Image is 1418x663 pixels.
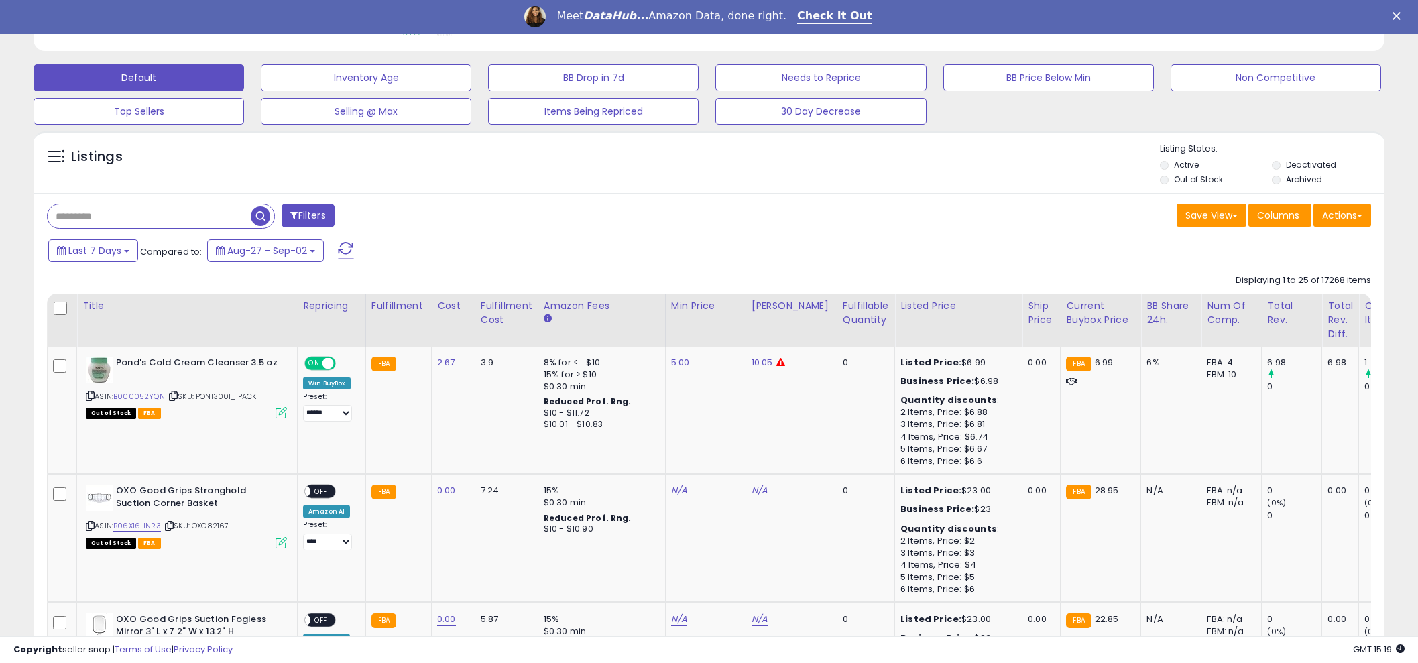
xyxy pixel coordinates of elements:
label: Archived [1286,174,1322,185]
div: $10 - $11.72 [544,408,655,419]
span: All listings that are currently out of stock and unavailable for purchase on Amazon [86,408,136,419]
button: Inventory Age [261,64,471,91]
div: BB Share 24h. [1146,299,1195,327]
div: 4 Items, Price: $6.74 [900,431,1012,443]
div: 2 Items, Price: $2 [900,535,1012,547]
div: Cost [437,299,469,313]
div: N/A [1146,613,1191,625]
div: 6% [1146,357,1191,369]
div: $10 - $10.90 [544,524,655,535]
div: Min Price [671,299,740,313]
a: B000052YQN [113,391,165,402]
small: FBA [1066,357,1091,371]
span: 2025-09-10 15:19 GMT [1353,643,1405,656]
div: 5.87 [481,613,528,625]
b: Listed Price: [900,484,961,497]
b: Quantity discounts [900,394,997,406]
div: 3 Items, Price: $3 [900,547,1012,559]
span: OFF [334,357,355,369]
div: $0.30 min [544,497,655,509]
span: | SKU: OXO82167 [163,520,229,531]
div: 0 [1267,485,1321,497]
b: Listed Price: [900,356,961,369]
div: Ordered Items [1364,299,1413,327]
div: Repricing [303,299,360,313]
a: N/A [752,484,768,497]
div: 3 Items, Price: $6.81 [900,418,1012,430]
div: Displaying 1 to 25 of 17268 items [1236,274,1371,287]
div: Title [82,299,292,313]
div: $0.30 min [544,381,655,393]
div: 4 Items, Price: $4 [900,559,1012,571]
span: Columns [1257,208,1299,222]
button: Filters [282,204,334,227]
span: Last 7 Days [68,244,121,257]
a: 5.00 [671,356,690,369]
button: BB Price Below Min [943,64,1154,91]
div: Amazon Fees [544,299,660,313]
a: 2.67 [437,356,455,369]
div: 15% [544,613,655,625]
a: 0.00 [437,484,456,497]
img: Profile image for Georgie [524,6,546,27]
div: 15% [544,485,655,497]
button: Default [34,64,244,91]
small: Amazon Fees. [544,313,552,325]
span: 6.99 [1095,356,1114,369]
b: Pond's Cold Cream Cleanser 3.5 oz [116,357,279,373]
div: ASIN: [86,485,287,547]
b: OXO Good Grips Suction Fogless Mirror 3" L x 7.2" W x 13.2" H [116,613,279,642]
div: 0.00 [1327,485,1348,497]
label: Out of Stock [1174,174,1223,185]
span: FBA [138,408,161,419]
div: Fulfillment Cost [481,299,532,327]
div: Ship Price [1028,299,1055,327]
div: $23.00 [900,613,1012,625]
a: N/A [671,613,687,626]
span: 22.85 [1095,613,1119,625]
div: 5 Items, Price: $6.67 [900,443,1012,455]
div: Win BuyBox [303,377,351,389]
div: 0 [1267,381,1321,393]
button: Items Being Repriced [488,98,699,125]
span: | SKU: PON13001_1PACK [167,391,257,402]
a: 10.05 [752,356,773,369]
div: $6.99 [900,357,1012,369]
b: Reduced Prof. Rng. [544,512,632,524]
img: 21AYZR4AIML._SL40_.jpg [86,613,113,640]
div: 2 Items, Price: $6.88 [900,406,1012,418]
strong: Copyright [13,643,62,656]
span: Compared to: [140,245,202,258]
div: 0.00 [1028,357,1050,369]
button: Columns [1248,204,1311,227]
button: Top Sellers [34,98,244,125]
div: FBA: n/a [1207,485,1251,497]
span: Aug-27 - Sep-02 [227,244,307,257]
div: 0.00 [1028,613,1050,625]
div: Preset: [303,520,355,550]
b: Business Price: [900,375,974,387]
a: N/A [752,613,768,626]
div: 6.98 [1267,357,1321,369]
small: (0%) [1267,497,1286,508]
div: 0.00 [1327,613,1348,625]
div: 6 Items, Price: $6 [900,583,1012,595]
button: 30 Day Decrease [715,98,926,125]
button: BB Drop in 7d [488,64,699,91]
label: Deactivated [1286,159,1336,170]
button: Selling @ Max [261,98,471,125]
div: $6.98 [900,375,1012,387]
button: Last 7 Days [48,239,138,262]
img: 31F0z4nzPCL._SL40_.jpg [86,485,113,511]
b: Listed Price: [900,613,961,625]
div: FBA: 4 [1207,357,1251,369]
small: FBA [1066,613,1091,628]
b: OXO Good Grips Stronghold Suction Corner Basket [116,485,279,513]
span: All listings that are currently out of stock and unavailable for purchase on Amazon [86,538,136,549]
div: $23.00 [900,485,1012,497]
div: 6.98 [1327,357,1348,369]
div: $23 [900,503,1012,516]
div: 0 [843,613,884,625]
div: 0.00 [1028,485,1050,497]
span: 28.95 [1095,484,1119,497]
